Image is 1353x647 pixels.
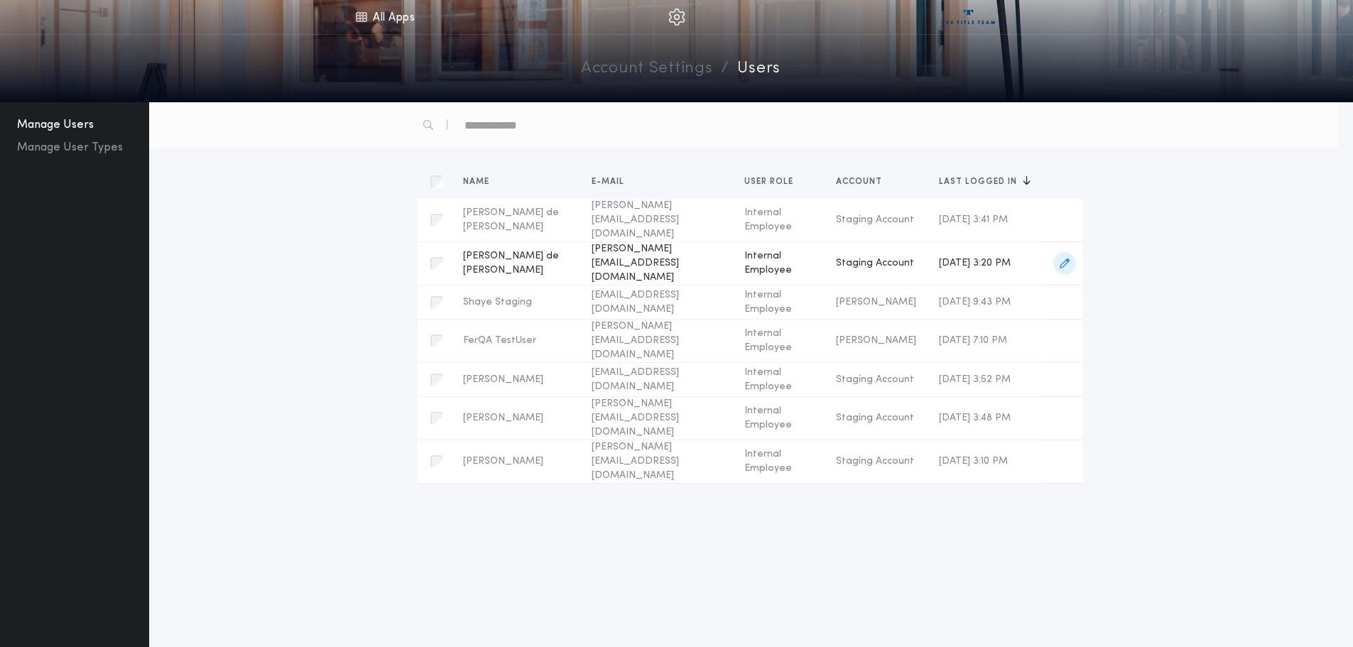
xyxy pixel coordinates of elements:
p: / [721,57,729,82]
span: [PERSON_NAME][EMAIL_ADDRESS][DOMAIN_NAME] [592,440,722,483]
span: [DATE] 3:41 PM [939,213,1031,227]
span: [DATE] 3:48 PM [939,411,1031,425]
span: [PERSON_NAME][EMAIL_ADDRESS][DOMAIN_NAME] [592,199,722,241]
span: Staging Account [836,373,916,387]
button: Manage Users [11,114,99,136]
span: [PERSON_NAME] [836,295,916,310]
span: [PERSON_NAME] [463,373,570,387]
span: [EMAIL_ADDRESS][DOMAIN_NAME] [592,366,722,394]
img: vs-icon [942,10,995,24]
span: Name [463,178,495,186]
img: img [668,9,685,26]
span: [DATE] 3:20 PM [939,256,1031,271]
span: User Role [744,178,799,186]
span: Staging Account [836,411,916,425]
a: Account Settings [581,57,712,82]
span: E-mail [592,178,630,186]
span: Staging Account [836,455,916,469]
span: [PERSON_NAME] [463,455,570,469]
span: Internal Employee [744,404,813,433]
span: Staging Account [836,256,916,271]
span: [DATE] 3:10 PM [939,455,1031,469]
a: users [737,57,781,82]
span: [PERSON_NAME] [463,411,570,425]
span: [PERSON_NAME][EMAIL_ADDRESS][DOMAIN_NAME] [592,242,722,285]
span: [DATE] 7:10 PM [939,334,1031,348]
span: [PERSON_NAME] de [PERSON_NAME] [463,249,570,278]
span: Internal Employee [744,288,813,317]
span: Account [836,178,888,186]
span: Internal Employee [744,327,813,355]
span: [PERSON_NAME][EMAIL_ADDRESS][DOMAIN_NAME] [592,320,722,362]
span: Internal Employee [744,206,813,234]
span: [PERSON_NAME] de [PERSON_NAME] [463,206,570,234]
span: Staging Account [836,213,916,227]
span: FerQA TestUser [463,334,570,348]
span: Shaye Staging [463,295,570,310]
span: Internal Employee [744,447,813,476]
span: [DATE] 9:43 PM [939,295,1031,310]
span: [PERSON_NAME] [836,334,916,348]
span: Last Logged In [939,178,1023,186]
span: [PERSON_NAME][EMAIL_ADDRESS][DOMAIN_NAME] [592,397,722,440]
span: [EMAIL_ADDRESS][DOMAIN_NAME] [592,288,722,317]
button: Manage User Types [11,136,129,159]
span: [DATE] 3:52 PM [939,373,1031,387]
span: Internal Employee [744,366,813,394]
span: Internal Employee [744,249,813,278]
